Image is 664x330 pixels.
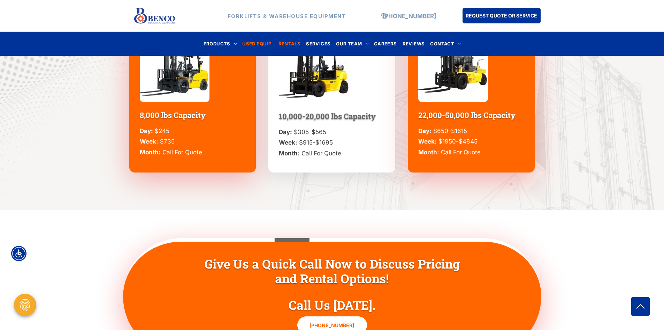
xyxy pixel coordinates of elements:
[466,9,537,22] span: REQUEST QUOTE OR SERVICE
[441,149,481,156] span: Call For Quote
[427,39,463,49] a: CONTACT
[418,32,488,102] img: bencoindustrial
[162,149,202,156] span: Call For Quote
[418,110,516,120] span: 22,000-50,000 lbs Capacity
[228,13,346,19] strong: FORKLIFTS & WAREHOUSE EQUIPMENT
[11,246,26,261] div: Accessibility Menu
[140,32,209,102] img: bencoindustrial
[276,39,304,49] a: RENTALS
[299,139,333,146] span: $915-$1695
[279,32,349,102] img: bencoindustrial
[279,139,297,146] strong: Week:
[279,150,300,157] strong: Month:
[205,256,460,286] span: Give Us a Quick Call Now to Discuss Pricing and Rental Options!
[140,110,206,120] span: 8,000 lbs Capacity
[333,39,371,49] a: OUR TEAM
[438,138,478,145] span: $1950-$4845
[418,127,432,134] strong: Day:
[160,138,175,145] span: $735
[418,149,439,156] strong: Month:
[400,39,428,49] a: REVIEWS
[433,127,467,134] span: $650-$1615
[279,129,292,135] strong: Day:
[140,149,161,156] strong: Month:
[382,12,436,19] a: [PHONE_NUMBER]
[418,138,437,145] strong: Week:
[239,39,275,49] a: USED EQUIP.
[155,127,169,134] span: $245
[201,39,240,49] a: PRODUCTS
[302,150,341,157] span: Call For Quote
[242,39,273,49] span: USED EQUIP.
[289,297,375,313] span: Call Us [DATE].
[463,8,541,23] a: REQUEST QUOTE OR SERVICE
[294,129,326,135] span: $305-$565
[140,138,158,145] strong: Week:
[371,39,400,49] a: CAREERS
[303,39,333,49] a: SERVICES
[140,127,153,134] strong: Day:
[279,111,376,121] span: 10,000-20,000 lbs Capacity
